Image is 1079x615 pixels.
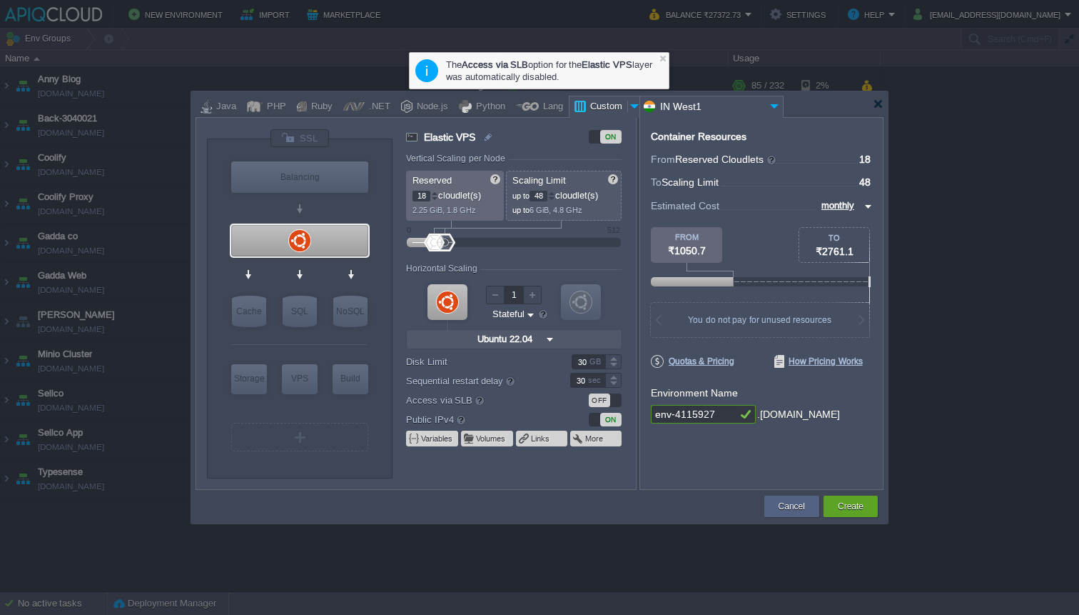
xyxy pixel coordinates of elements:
[589,394,610,407] div: OFF
[651,154,675,165] span: From
[283,296,317,327] div: SQL
[582,59,632,70] b: Elastic VPS
[421,433,454,444] button: Variables
[406,354,551,369] label: Disk Limit
[232,296,266,327] div: Cache
[586,96,627,118] div: Custom
[512,206,530,214] span: up to
[231,364,267,394] div: Storage Containers
[406,264,481,274] div: Horizontal Scaling
[333,364,368,394] div: Build Node
[512,186,617,201] p: cloudlet(s)
[774,355,863,368] span: How Pricing Works
[406,373,551,389] label: Sequential restart delay
[799,234,869,242] div: TO
[600,130,622,144] div: ON
[406,154,509,164] div: Vertical Scaling per Node
[512,175,566,186] span: Scaling Limit
[651,233,722,241] div: FROM
[282,364,318,394] div: Elastic VPS
[607,226,620,234] div: 512
[231,364,267,393] div: Storage
[412,206,476,214] span: 2.25 GiB, 1.8 GHz
[539,96,563,118] div: Lang
[476,433,507,444] button: Volumes
[462,59,528,70] b: Access via SLB
[651,176,662,188] span: To
[407,226,411,234] div: 0
[531,433,551,444] button: Links
[859,176,871,188] span: 48
[757,405,840,424] div: .[DOMAIN_NAME]
[816,246,853,257] span: ₹2761.1
[779,499,805,514] button: Cancel
[333,296,368,327] div: NoSQL
[406,411,551,427] label: Public IPv4
[838,499,863,514] button: Create
[231,423,368,451] div: Create New Layer
[472,96,505,118] div: Python
[651,198,719,214] span: Estimated Cost
[212,96,236,118] div: Java
[651,387,738,399] label: Environment Name
[263,96,286,118] div: PHP
[530,206,582,214] span: 6 GiB, 4.8 GHz
[651,131,746,142] div: Container Resources
[589,355,604,369] div: GB
[333,364,368,393] div: Build
[859,154,871,165] span: 18
[231,225,368,256] div: Elastic VPS
[512,191,530,200] span: up to
[412,175,452,186] span: Reserved
[651,355,734,368] span: Quotas & Pricing
[585,433,604,444] button: More
[283,296,317,327] div: SQL Databases
[406,392,551,408] label: Access via SLB
[412,96,448,118] div: Node.js
[282,364,318,393] div: VPS
[446,58,662,84] div: The option for the layer was automatically disabled.
[307,96,333,118] div: Ruby
[231,161,368,193] div: Balancing
[365,96,390,118] div: .NET
[600,413,622,426] div: ON
[662,176,719,188] span: Scaling Limit
[588,374,604,387] div: sec
[333,296,368,327] div: NoSQL Databases
[412,186,499,201] p: cloudlet(s)
[675,154,777,165] span: Reserved Cloudlets
[668,245,706,256] span: ₹1050.7
[231,161,368,193] div: Load Balancer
